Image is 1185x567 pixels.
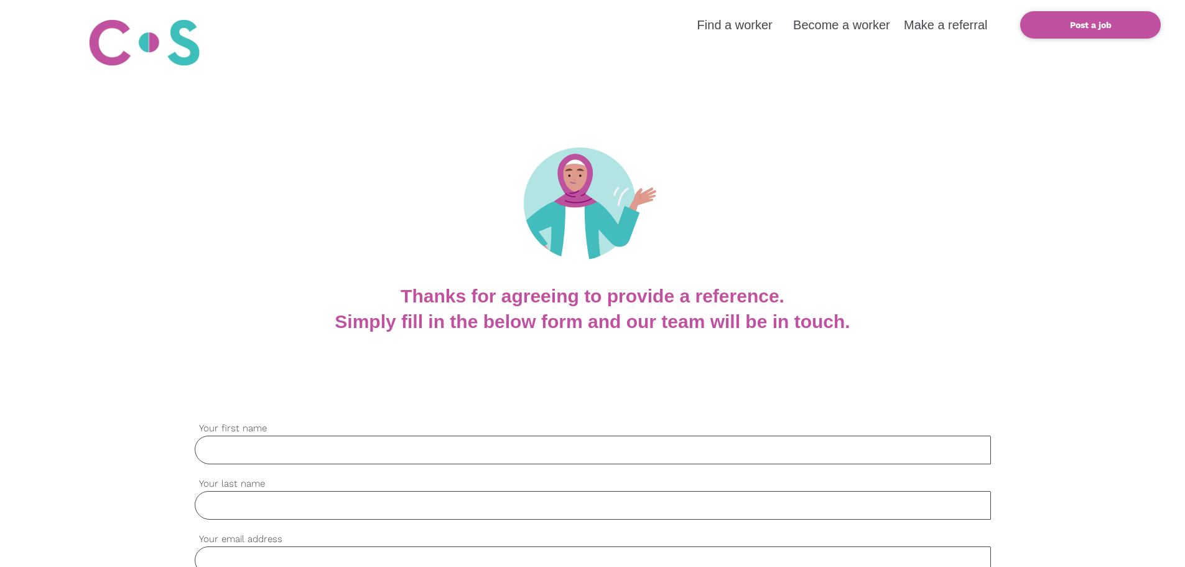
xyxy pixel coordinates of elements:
label: Your first name [195,421,991,436]
a: Find a worker [697,18,773,32]
label: Your last name [195,477,991,491]
label: Your email address [195,532,991,546]
a: Make a referral [904,18,988,32]
a: Post a job [1020,11,1161,39]
b: Simply fill in the below form and our team will be in touch. [335,311,850,332]
b: Thanks for agreeing to provide a reference. [401,286,784,306]
b: Post a job [1070,20,1112,30]
a: Become a worker [793,18,890,32]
